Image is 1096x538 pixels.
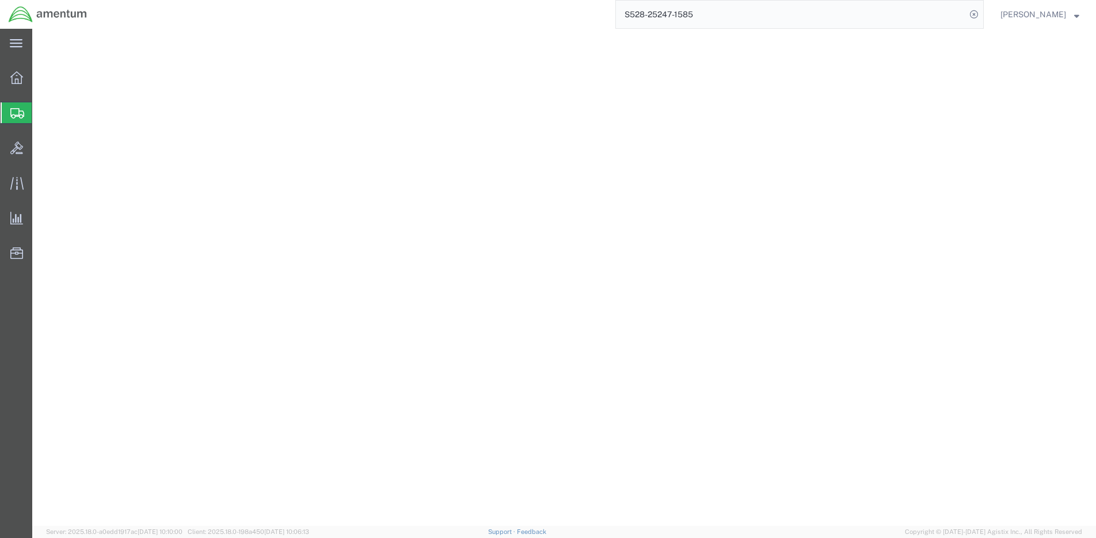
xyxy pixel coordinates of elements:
[616,1,966,28] input: Search for shipment number, reference number
[488,528,517,535] a: Support
[138,528,182,535] span: [DATE] 10:10:00
[8,6,87,23] img: logo
[1000,8,1066,21] span: Kajuan Barnwell
[188,528,309,535] span: Client: 2025.18.0-198a450
[46,528,182,535] span: Server: 2025.18.0-a0edd1917ac
[517,528,546,535] a: Feedback
[264,528,309,535] span: [DATE] 10:06:13
[905,527,1082,537] span: Copyright © [DATE]-[DATE] Agistix Inc., All Rights Reserved
[32,29,1096,526] iframe: FS Legacy Container
[1000,7,1080,21] button: [PERSON_NAME]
